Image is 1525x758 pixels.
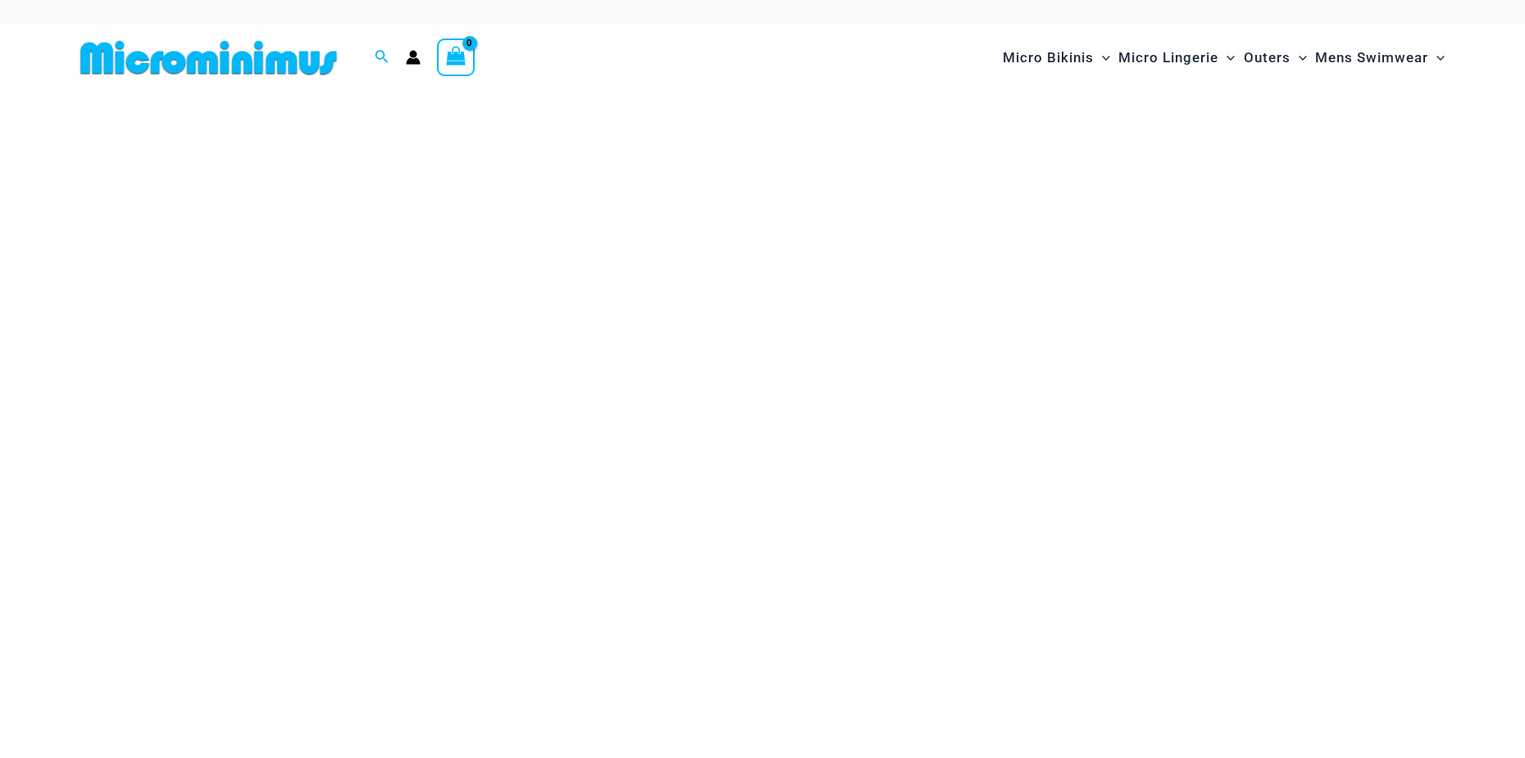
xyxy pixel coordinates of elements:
[1003,37,1094,79] span: Micro Bikinis
[1244,37,1291,79] span: Outers
[375,48,389,68] a: Search icon link
[1114,33,1239,83] a: Micro LingerieMenu ToggleMenu Toggle
[1118,37,1218,79] span: Micro Lingerie
[437,39,475,76] a: View Shopping Cart, empty
[1291,37,1307,79] span: Menu Toggle
[1218,37,1235,79] span: Menu Toggle
[1315,37,1428,79] span: Mens Swimwear
[1428,37,1445,79] span: Menu Toggle
[996,30,1451,85] nav: Site Navigation
[406,50,421,65] a: Account icon link
[74,39,344,76] img: MM SHOP LOGO FLAT
[999,33,1114,83] a: Micro BikinisMenu ToggleMenu Toggle
[1094,37,1110,79] span: Menu Toggle
[1311,33,1449,83] a: Mens SwimwearMenu ToggleMenu Toggle
[1240,33,1311,83] a: OutersMenu ToggleMenu Toggle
